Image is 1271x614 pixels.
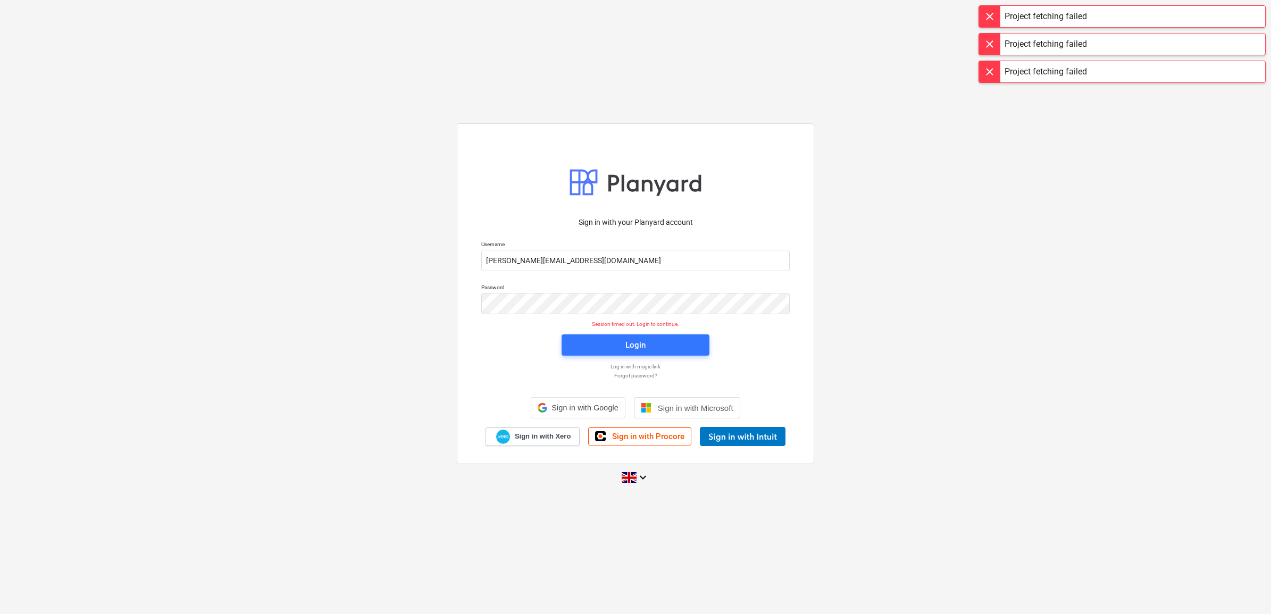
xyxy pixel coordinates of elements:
img: Xero logo [496,430,510,444]
p: Password [481,284,790,293]
p: Session timed out. Login to continue. [475,321,796,327]
img: Microsoft logo [641,402,651,413]
span: Sign in with Procore [612,432,684,441]
a: Log in with magic link [476,363,795,370]
span: Sign in with Xero [515,432,571,441]
p: Username [481,241,790,250]
a: Forgot password? [476,372,795,379]
a: Sign in with Procore [588,427,691,445]
span: Sign in with Google [551,403,618,412]
div: Login [625,338,646,352]
p: Sign in with your Planyard account [481,217,790,228]
a: Sign in with Xero [486,427,580,446]
div: Project fetching failed [1005,38,1087,51]
div: Sign in with Google [531,397,625,418]
div: Project fetching failed [1005,65,1087,78]
i: keyboard_arrow_down [637,471,649,484]
div: Project fetching failed [1005,10,1087,23]
button: Login [562,334,709,356]
span: Sign in with Microsoft [658,403,733,413]
input: Username [481,250,790,271]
